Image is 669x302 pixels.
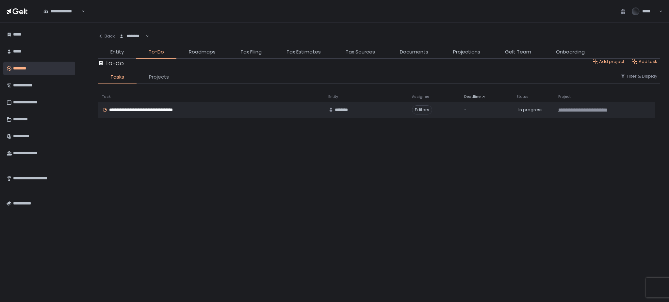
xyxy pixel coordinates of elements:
span: Onboarding [556,48,585,56]
span: Entity [110,48,124,56]
span: Tax Filing [240,48,262,56]
button: Back [98,29,115,43]
span: Gelt Team [505,48,531,56]
button: Add task [632,59,657,65]
span: Status [516,94,529,99]
span: - [464,107,466,113]
span: Entity [328,94,338,99]
div: To-do [98,59,124,68]
div: Back [98,33,115,39]
button: Filter & Display [620,73,657,79]
span: Projections [453,48,480,56]
button: Add project [593,59,624,65]
span: Documents [400,48,428,56]
span: Projects [149,73,169,81]
span: Editors [412,105,432,114]
span: Task [102,94,111,99]
span: Tax Sources [346,48,375,56]
span: Project [558,94,571,99]
span: To-Do [149,48,164,56]
span: Tax Estimates [286,48,321,56]
span: Tasks [110,73,124,81]
span: Assignee [412,94,429,99]
div: Search for option [115,29,149,43]
div: Search for option [39,4,85,18]
span: Deadline [464,94,481,99]
span: Roadmaps [189,48,216,56]
span: In progress [518,107,543,113]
